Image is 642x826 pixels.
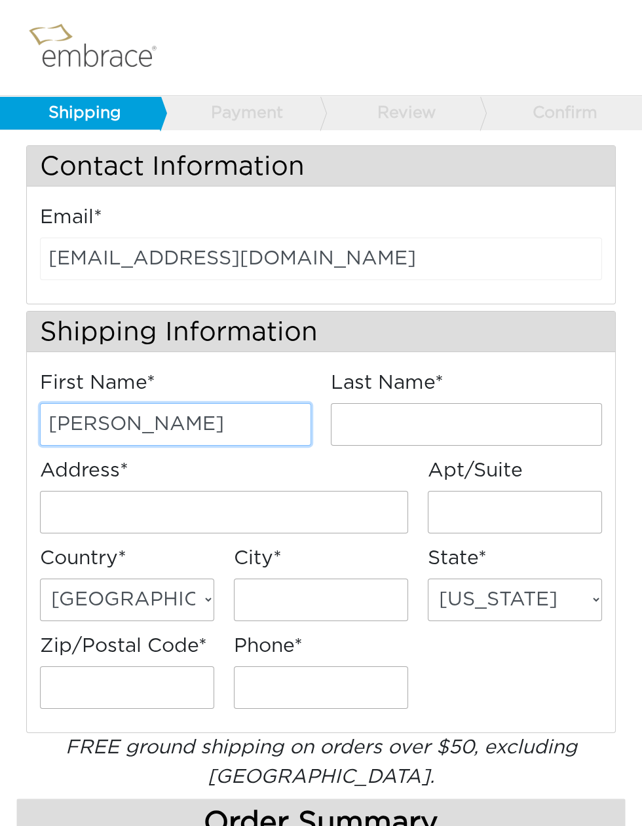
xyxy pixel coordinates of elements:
label: Address* [40,456,128,486]
a: Payment [160,96,320,130]
img: logo.png [23,16,174,79]
label: First Name* [40,368,155,398]
label: State* [428,544,487,573]
label: Phone* [234,632,303,661]
label: Zip/Postal Code* [40,632,207,661]
a: Review [320,96,480,130]
h3: Shipping Information [27,312,615,351]
label: City* [234,544,282,573]
a: Confirm [480,96,640,130]
label: Email* [40,203,102,232]
label: Apt/Suite [428,456,523,486]
label: Country* [40,544,126,573]
h3: Contact Information [27,146,615,186]
div: FREE ground shipping on orders over $50, excluding [GEOGRAPHIC_DATA]. [16,733,626,792]
label: Last Name* [331,368,444,398]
